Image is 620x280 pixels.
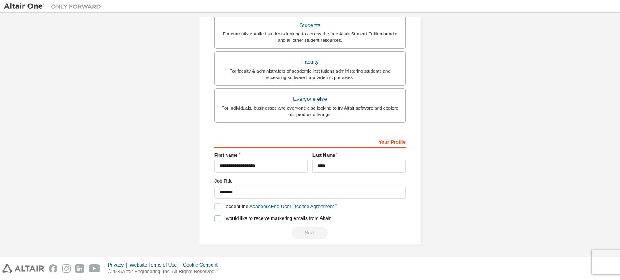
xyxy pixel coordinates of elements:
p: © 2025 Altair Engineering, Inc. All Rights Reserved. [108,268,222,275]
label: Job Title [214,178,406,184]
label: Last Name [312,152,406,158]
div: For faculty & administrators of academic institutions administering students and accessing softwa... [220,68,400,81]
div: You need to provide your academic email [214,227,406,239]
div: Students [220,20,400,31]
img: youtube.svg [89,264,101,273]
label: I would like to receive marketing emails from Altair [214,215,331,222]
img: facebook.svg [49,264,57,273]
div: For currently enrolled students looking to access the free Altair Student Edition bundle and all ... [220,31,400,44]
div: Everyone else [220,93,400,105]
div: Your Profile [214,135,406,148]
img: altair_logo.svg [2,264,44,273]
div: Privacy [108,262,130,268]
img: linkedin.svg [75,264,84,273]
img: instagram.svg [62,264,71,273]
div: Website Terms of Use [130,262,183,268]
div: Faculty [220,56,400,68]
div: For individuals, businesses and everyone else looking to try Altair software and explore our prod... [220,105,400,118]
label: I accept the [214,203,334,210]
label: First Name [214,152,308,158]
div: Cookie Consent [183,262,222,268]
a: Academic End-User License Agreement [249,204,334,209]
img: Altair One [4,2,105,10]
